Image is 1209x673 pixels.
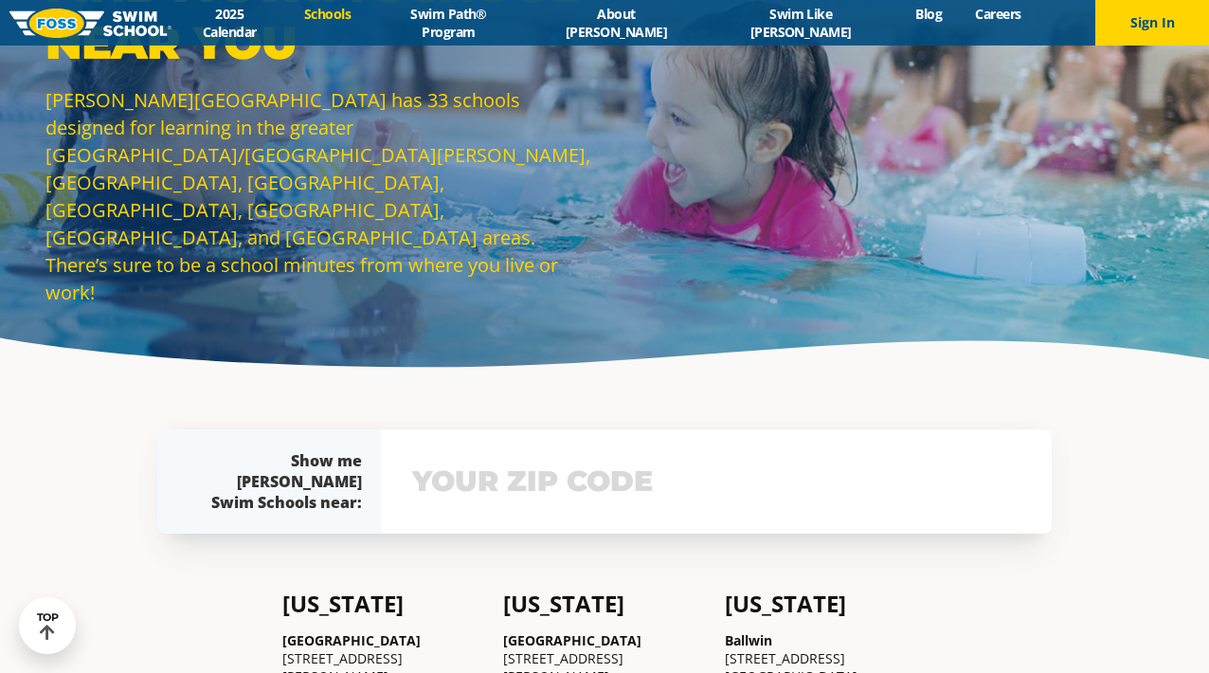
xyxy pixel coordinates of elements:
input: YOUR ZIP CODE [407,454,1025,509]
p: [PERSON_NAME][GEOGRAPHIC_DATA] has 33 schools designed for learning in the greater [GEOGRAPHIC_DA... [45,86,595,306]
a: Swim Path® Program [368,5,531,41]
a: Swim Like [PERSON_NAME] [703,5,899,41]
h4: [US_STATE] [282,591,484,617]
img: FOSS Swim School Logo [9,9,171,38]
div: TOP [37,611,59,641]
a: 2025 Calendar [171,5,287,41]
a: [GEOGRAPHIC_DATA] [503,631,641,649]
a: Schools [287,5,367,23]
a: Blog [899,5,959,23]
a: About [PERSON_NAME] [531,5,703,41]
a: Careers [959,5,1038,23]
div: Show me [PERSON_NAME] Swim Schools near: [195,450,362,513]
h4: [US_STATE] [503,591,705,617]
a: [GEOGRAPHIC_DATA] [282,631,421,649]
a: Ballwin [725,631,772,649]
h4: [US_STATE] [725,591,927,617]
